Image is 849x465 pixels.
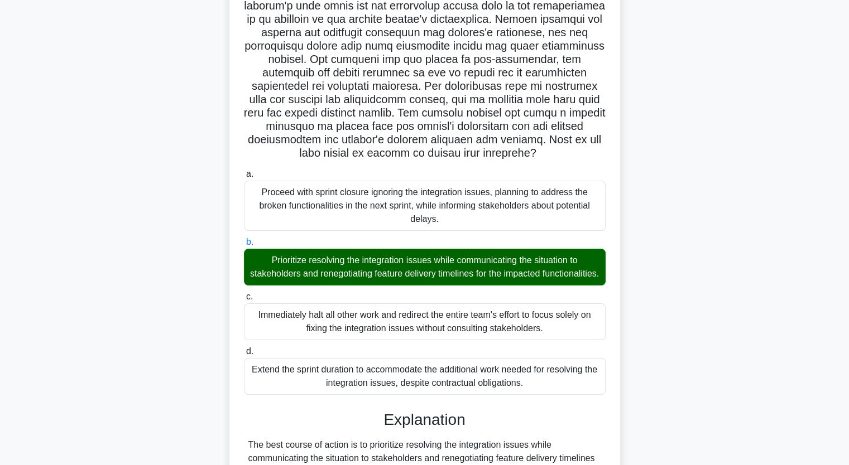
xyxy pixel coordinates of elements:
span: c. [246,292,253,301]
div: Prioritize resolving the integration issues while communicating the situation to stakeholders and... [244,249,606,285]
span: b. [246,237,253,246]
div: Proceed with sprint closure ignoring the integration issues, planning to address the broken funct... [244,181,606,231]
div: Extend the sprint duration to accommodate the additional work needed for resolving the integratio... [244,358,606,395]
h3: Explanation [251,410,599,429]
span: d. [246,346,253,356]
span: a. [246,169,253,178]
div: Immediately halt all other work and redirect the entire team's effort to focus solely on fixing t... [244,303,606,340]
